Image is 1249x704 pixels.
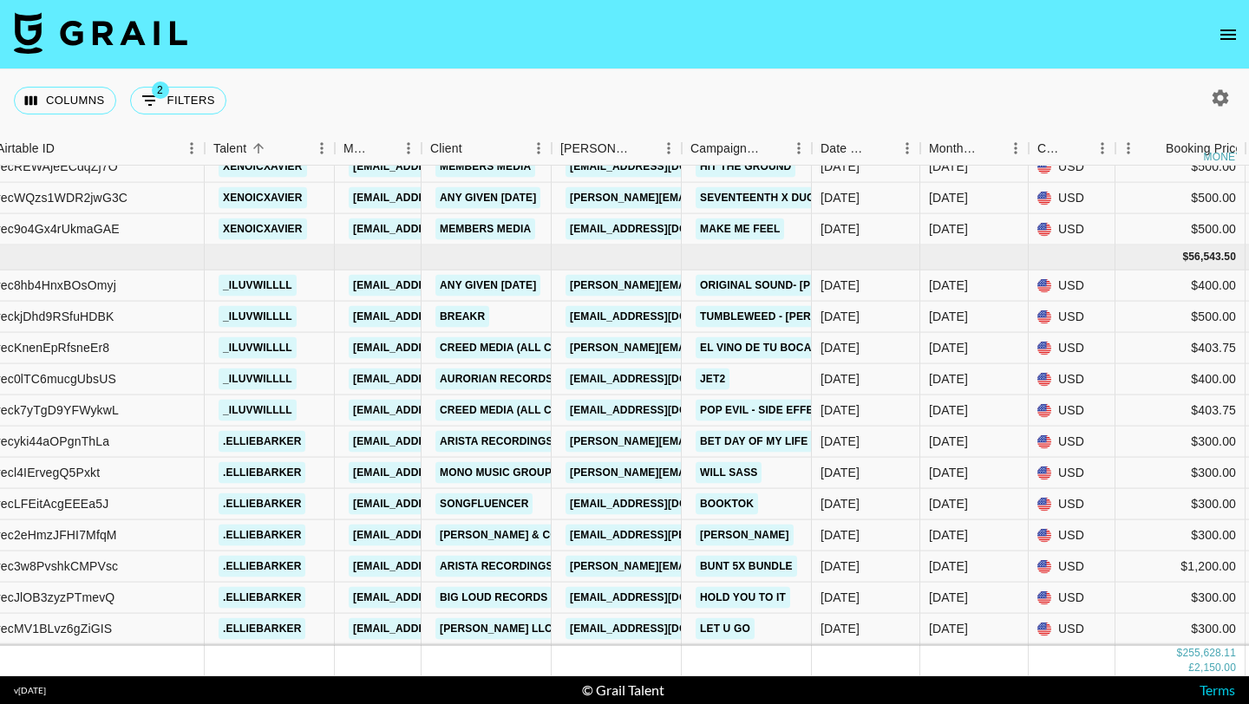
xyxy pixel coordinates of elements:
button: Sort [870,136,894,160]
a: .elliebarker [219,556,305,577]
a: [EMAIL_ADDRESS][DOMAIN_NAME] [566,618,760,640]
div: Booker [552,132,682,166]
button: Sort [246,136,271,160]
div: 8/18/2025 [821,620,860,637]
div: 7/4/2025 [821,189,860,206]
div: $403.75 [1115,395,1246,427]
a: [PERSON_NAME][EMAIL_ADDRESS][DOMAIN_NAME] [566,187,848,209]
a: BUNT 5X bundle [696,556,797,577]
a: Pop Evil - Side Effects [696,400,839,421]
div: USD [1029,364,1115,395]
div: Date Created [812,132,920,166]
button: Menu [1115,135,1141,161]
div: USD [1029,645,1115,676]
button: Select columns [14,87,116,114]
div: 8/13/2025 [821,433,860,450]
a: booktok [696,493,758,515]
img: Grail Talent [14,12,187,54]
button: Menu [894,135,920,161]
div: 8/14/2025 [821,339,860,356]
button: Sort [978,136,1003,160]
div: $1,200.00 [1115,551,1246,583]
div: $300.00 [1115,520,1246,551]
div: USD [1029,152,1115,183]
div: 8/13/2025 [821,370,860,388]
a: [EMAIL_ADDRESS][DOMAIN_NAME] [349,187,543,209]
a: [EMAIL_ADDRESS][DOMAIN_NAME] [349,493,543,515]
a: hit the ground [696,156,795,178]
div: Manager [335,132,422,166]
a: Aurorian Records Ltd [435,368,580,390]
button: Sort [371,136,396,160]
button: Show filters [130,87,226,114]
div: $500.00 [1115,152,1246,183]
a: [EMAIL_ADDRESS][DOMAIN_NAME] [349,337,543,359]
button: Menu [1003,135,1029,161]
div: 7/13/2025 [821,220,860,238]
div: v [DATE] [14,685,46,696]
a: [PERSON_NAME][EMAIL_ADDRESS][PERSON_NAME][DOMAIN_NAME] [566,462,938,484]
div: $300.00 [1115,458,1246,489]
div: Currency [1037,132,1065,166]
a: Arista Recordings [435,556,558,577]
div: [PERSON_NAME] [560,132,631,166]
div: $403.75 [1115,333,1246,364]
div: 8/3/2025 [821,277,860,294]
button: Sort [1141,136,1166,160]
div: Aug '25 [929,277,968,294]
a: [PERSON_NAME][EMAIL_ADDRESS][DOMAIN_NAME] [566,275,848,297]
a: xenoicxavier [219,218,307,240]
div: USD [1029,271,1115,302]
a: Big Loud Records [435,587,552,609]
button: Sort [55,136,79,160]
div: 7/27/2025 [821,158,860,175]
a: Let u go [696,618,755,640]
a: .elliebarker [219,618,305,640]
div: 56,543.50 [1188,250,1236,264]
div: Aug '25 [929,370,968,388]
a: _iluvwillll [219,337,297,359]
a: xenoicxavier [219,187,307,209]
a: Bet day of my life [696,431,813,453]
a: Tumbleweed - [PERSON_NAME] [696,306,879,328]
a: [EMAIL_ADDRESS][DOMAIN_NAME] [349,218,543,240]
div: Currency [1029,132,1115,166]
a: [EMAIL_ADDRESS][DOMAIN_NAME] [349,306,543,328]
a: Any given [DATE] [435,275,540,297]
div: Aug '25 [929,526,968,544]
a: [EMAIL_ADDRESS][DOMAIN_NAME] [349,618,543,640]
a: _iluvwillll [219,368,297,390]
a: el vino de tu boca [696,337,816,359]
button: Menu [309,135,335,161]
a: Songfluencer [435,493,533,515]
button: Menu [526,135,552,161]
div: Client [422,132,552,166]
div: USD [1029,583,1115,614]
div: $500.00 [1115,302,1246,333]
div: USD [1029,214,1115,245]
button: Menu [396,135,422,161]
a: _iluvwillll [219,275,297,297]
a: xenoicxavier [219,156,307,178]
div: Aug '25 [929,495,968,512]
div: Talent [213,132,246,166]
div: $300.00 [1115,645,1246,676]
a: [EMAIL_ADDRESS][DOMAIN_NAME] [349,556,543,577]
a: _iluvwillll [219,306,297,328]
div: Aug '25 [929,308,968,325]
div: USD [1029,458,1115,489]
div: 8/14/2025 [821,495,860,512]
a: [PERSON_NAME][EMAIL_ADDRESS][DOMAIN_NAME] [566,556,848,577]
div: Date Created [821,132,870,166]
a: Breakr [435,306,489,328]
button: Menu [786,135,812,161]
button: Sort [631,136,656,160]
a: [EMAIL_ADDRESS][DOMAIN_NAME] [566,493,760,515]
a: mono music group [435,462,556,484]
div: USD [1029,302,1115,333]
div: USD [1029,395,1115,427]
a: [PERSON_NAME] [696,525,794,546]
div: $400.00 [1115,364,1246,395]
a: .elliebarker [219,462,305,484]
div: Campaign (Type) [690,132,762,166]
